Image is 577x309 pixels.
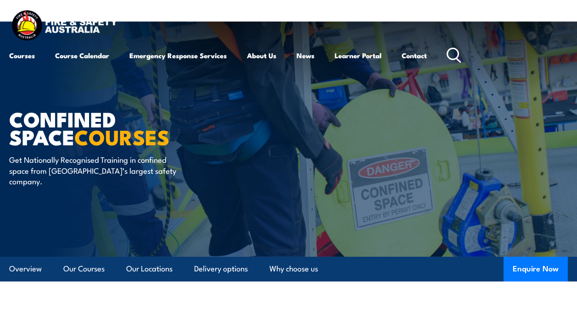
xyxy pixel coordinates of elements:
p: Get Nationally Recognised Training in confined space from [GEOGRAPHIC_DATA]’s largest safety comp... [9,154,177,186]
button: Enquire Now [504,257,568,281]
a: About Us [247,44,276,66]
a: Overview [9,257,42,281]
a: Our Locations [126,257,173,281]
a: News [297,44,314,66]
a: Emergency Response Services [129,44,227,66]
a: Courses [9,44,35,66]
h1: Confined Space [9,110,236,145]
a: Learner Portal [335,44,381,66]
strong: COURSES [74,121,169,152]
a: Our Courses [63,257,105,281]
a: Why choose us [269,257,318,281]
a: Course Calendar [55,44,109,66]
a: Contact [402,44,427,66]
a: Delivery options [194,257,248,281]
